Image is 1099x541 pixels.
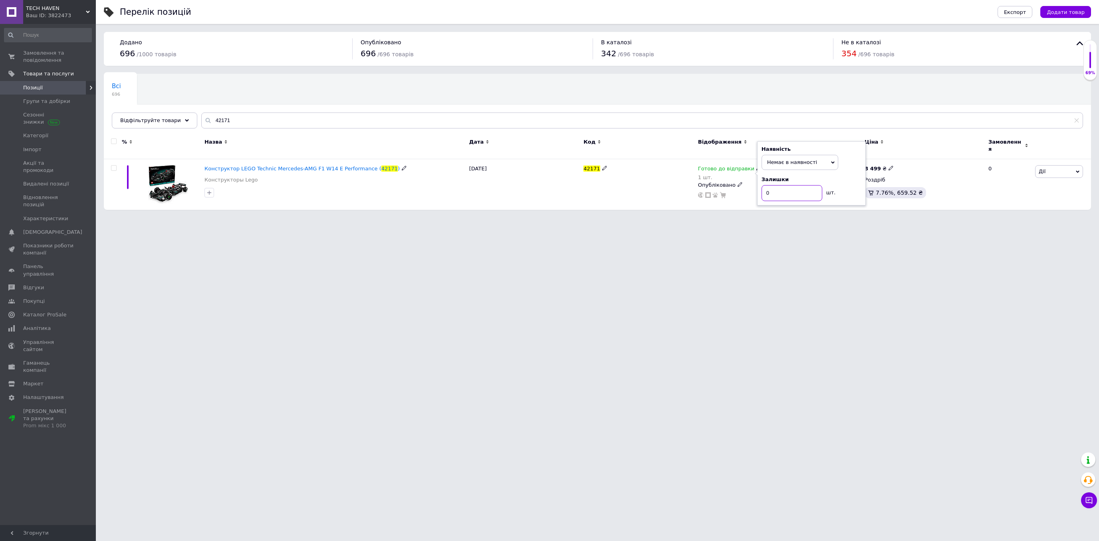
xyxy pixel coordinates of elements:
[1081,492,1097,508] button: Чат з покупцем
[204,138,222,146] span: Назва
[120,49,135,58] span: 696
[865,138,878,146] span: Ціна
[469,138,484,146] span: Дата
[698,182,861,189] div: Опубліковано
[23,380,44,387] span: Маркет
[23,132,48,139] span: Категорії
[762,176,861,183] div: Залишки
[23,160,74,174] span: Акції та промокоди
[23,394,64,401] span: Налаштування
[361,39,401,45] span: Опубліковано
[698,174,762,180] div: 1 шт.
[23,111,74,126] span: Сезонні знижки
[361,49,376,58] span: 696
[23,146,42,153] span: Імпорт
[876,190,923,196] span: 7.76%, 659.52 ₴
[112,91,121,97] span: 696
[120,117,181,123] span: Відфільтруйте товари
[204,176,258,184] a: Конструкторы Lego
[23,49,74,64] span: Замовлення та повідомлення
[23,215,68,222] span: Характеристики
[865,166,881,172] b: 8 499
[204,166,381,172] span: Конструктор LEGO Technic Mercedes-AMG F1 W14 E Performance (
[23,194,74,208] span: Відновлення позицій
[23,263,74,277] span: Панель управління
[1040,6,1091,18] button: Додати товар
[122,138,127,146] span: %
[398,166,400,172] span: )
[858,51,894,57] span: / 696 товарів
[120,8,191,16] div: Перелік позицій
[601,49,616,58] span: 342
[26,5,86,12] span: TECH HAVEN
[23,408,74,430] span: [PERSON_NAME] та рахунки
[865,176,982,184] div: Роздріб
[23,325,51,332] span: Аналітика
[377,51,413,57] span: / 696 товарів
[26,12,96,19] div: Ваш ID: 3822473
[1084,70,1097,76] div: 69%
[23,311,66,318] span: Каталог ProSale
[841,49,857,58] span: 354
[865,165,894,172] div: ₴
[1047,9,1085,15] span: Додати товар
[583,138,595,146] span: Код
[23,70,74,77] span: Товари та послуги
[23,242,74,257] span: Показники роботи компанії
[137,51,176,57] span: / 1000 товарів
[698,166,754,174] span: Готово до відправки
[762,146,861,153] div: Наявність
[767,159,817,165] span: Немає в наявності
[23,359,74,374] span: Гаманець компанії
[23,422,74,429] div: Prom мікс 1 000
[23,229,82,236] span: [DEMOGRAPHIC_DATA]
[120,39,142,45] span: Додано
[204,166,400,172] a: Конструктор LEGO Technic Mercedes-AMG F1 W14 E Performance (42171)
[4,28,92,42] input: Пошук
[112,83,121,90] span: Всі
[23,298,45,305] span: Покупці
[1039,168,1045,174] span: Дії
[23,98,70,105] span: Групи та добірки
[583,166,600,172] span: 42171
[1004,9,1026,15] span: Експорт
[841,39,881,45] span: Не в каталозі
[998,6,1033,18] button: Експорт
[148,165,188,204] img: Конструктор LEGO Technic Mercedes-AMG F1 W14 E Performance (42171)
[698,138,742,146] span: Відображення
[467,159,582,210] div: [DATE]
[988,138,1023,153] span: Замовлення
[201,113,1083,128] input: Пошук по назві позиції, артикулу і пошуковим запитам
[381,166,398,172] span: 42171
[23,284,44,291] span: Відгуки
[984,159,1033,210] div: 0
[822,185,838,196] div: шт.
[23,180,69,188] span: Видалені позиції
[23,339,74,353] span: Управління сайтом
[601,39,632,45] span: В каталозі
[618,51,654,57] span: / 696 товарів
[23,84,43,91] span: Позиції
